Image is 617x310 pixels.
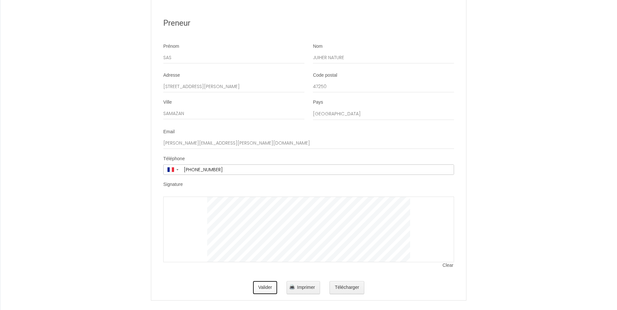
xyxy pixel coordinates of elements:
button: Imprimer [287,281,320,294]
label: Signature [163,181,183,188]
label: Pays [313,99,323,106]
label: Prénom [163,43,179,50]
h2: Preneur [163,17,454,30]
button: Valider [253,281,277,294]
span: Imprimer [297,285,315,290]
button: Télécharger [329,281,364,294]
img: printer.png [289,284,295,290]
span: ▼ [176,168,179,171]
label: Adresse [163,72,180,79]
label: Téléphone [163,156,185,162]
label: Email [163,129,175,135]
label: Ville [163,99,172,106]
input: +33 6 12 34 56 78 [181,165,454,174]
span: Clear [443,262,454,269]
label: Nom [313,43,323,50]
label: Code postal [313,72,337,79]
